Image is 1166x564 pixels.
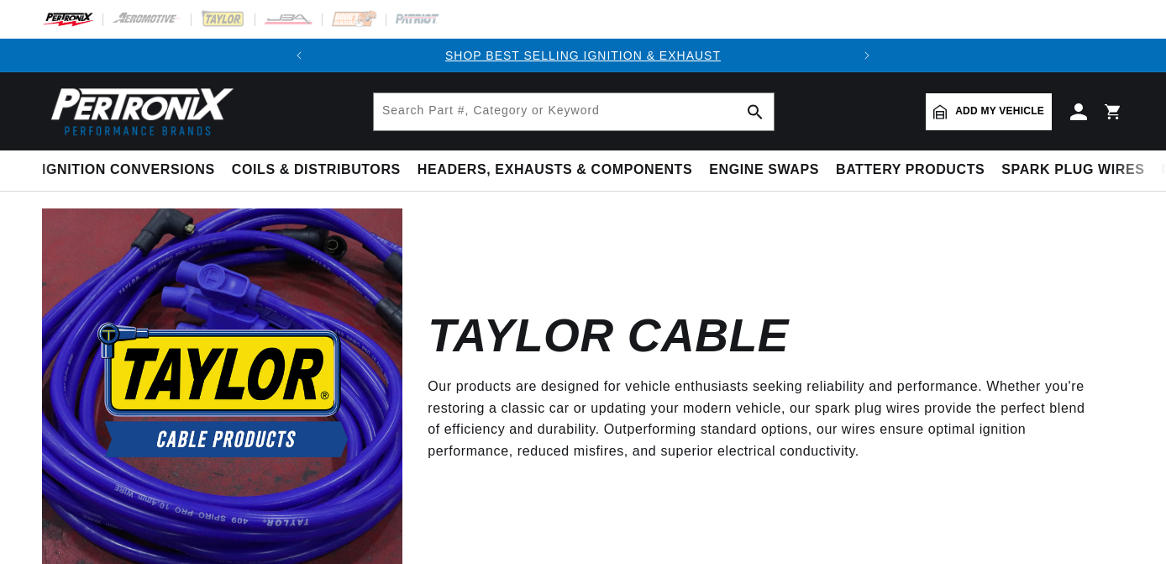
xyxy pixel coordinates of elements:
[223,150,409,190] summary: Coils & Distributors
[428,376,1099,461] p: Our products are designed for vehicle enthusiasts seeking reliability and performance. Whether yo...
[282,39,316,72] button: Translation missing: en.sections.announcements.previous_announcement
[316,46,850,65] div: Announcement
[993,150,1153,190] summary: Spark Plug Wires
[737,93,774,130] button: search button
[836,161,985,179] span: Battery Products
[445,49,721,62] a: SHOP BEST SELLING IGNITION & EXHAUST
[374,93,774,130] input: Search Part #, Category or Keyword
[926,93,1052,130] a: Add my vehicle
[316,46,850,65] div: 1 of 2
[418,161,692,179] span: Headers, Exhausts & Components
[232,161,401,179] span: Coils & Distributors
[42,82,235,140] img: Pertronix
[701,150,827,190] summary: Engine Swaps
[409,150,701,190] summary: Headers, Exhausts & Components
[827,150,993,190] summary: Battery Products
[42,150,223,190] summary: Ignition Conversions
[955,103,1044,119] span: Add my vehicle
[1001,161,1144,179] span: Spark Plug Wires
[428,316,789,356] h2: Taylor Cable
[42,161,215,179] span: Ignition Conversions
[850,39,884,72] button: Translation missing: en.sections.announcements.next_announcement
[709,161,819,179] span: Engine Swaps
